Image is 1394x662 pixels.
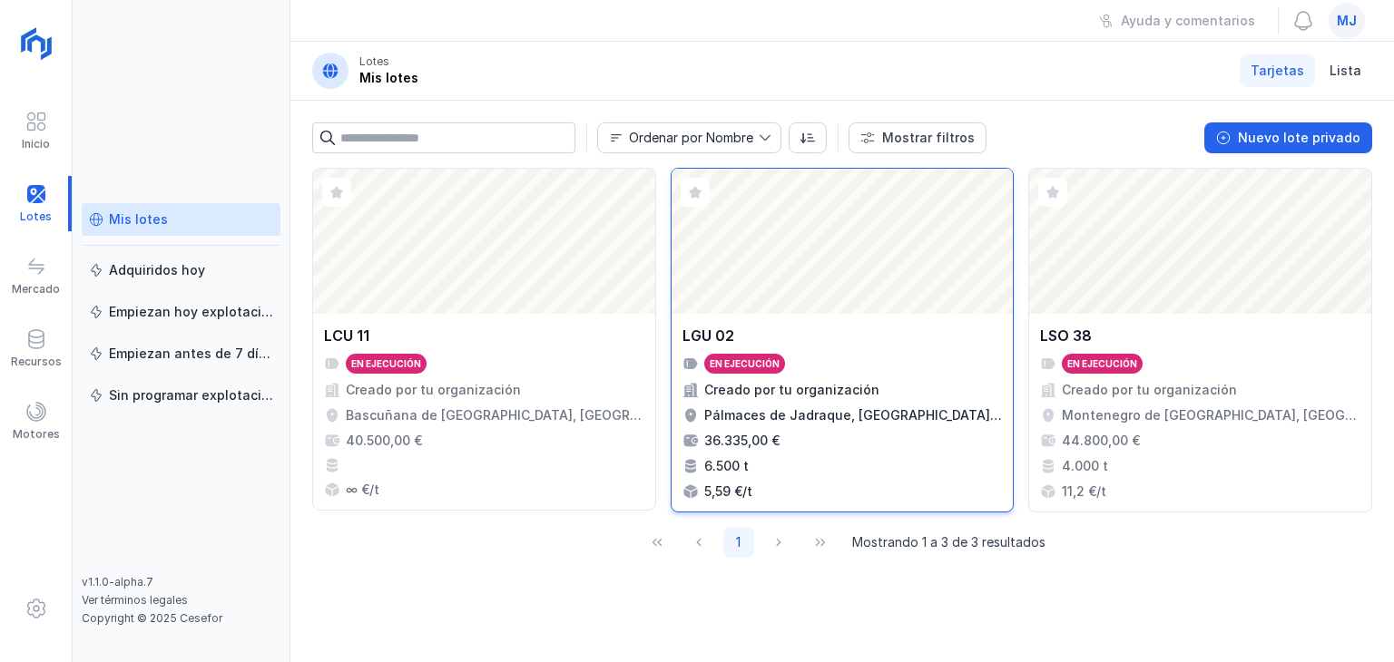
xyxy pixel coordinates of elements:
span: mj [1337,12,1357,30]
div: Creado por tu organización [1062,381,1237,399]
button: Ayuda y comentarios [1087,5,1267,36]
div: 11,2 €/t [1062,482,1106,501]
div: Copyright © 2025 Cesefor [82,611,280,626]
div: 40.500,00 € [346,432,422,450]
div: Creado por tu organización [704,381,879,399]
span: Tarjetas [1251,62,1304,80]
div: Ayuda y comentarios [1121,12,1255,30]
div: Mis lotes [359,69,418,87]
button: Mostrar filtros [849,122,987,153]
a: Lista [1319,54,1372,87]
span: Nombre [598,123,759,152]
div: 4.000 t [1062,457,1108,475]
a: Sin programar explotación [82,379,280,412]
div: Inicio [22,137,50,151]
div: ∞ €/t [346,481,379,499]
a: Adquiridos hoy [82,254,280,287]
div: LSO 38 [1040,325,1092,346]
button: Page 1 [723,527,754,558]
div: Sin programar explotación [109,386,273,404]
div: Lotes [359,54,389,69]
button: Nuevo lote privado [1204,122,1372,153]
a: LCU 11En ejecuciónCreado por tu organizaciónBascuñana de [GEOGRAPHIC_DATA], [GEOGRAPHIC_DATA], [G... [312,168,656,512]
div: Recursos [11,355,62,369]
a: Mis lotes [82,203,280,236]
div: En ejecución [710,357,780,370]
div: Adquiridos hoy [109,261,205,279]
img: logoRight.svg [14,21,59,66]
span: Mostrando 1 a 3 de 3 resultados [852,533,1045,551]
div: Pálmaces de Jadraque, [GEOGRAPHIC_DATA], [GEOGRAPHIC_DATA], [GEOGRAPHIC_DATA] [704,406,1003,424]
a: Empiezan hoy explotación [82,296,280,328]
div: 5,59 €/t [704,482,752,501]
div: 36.335,00 € [704,432,780,450]
a: Ver términos legales [82,593,188,607]
div: LCU 11 [324,325,369,346]
div: Empiezan antes de 7 días [109,345,273,363]
div: Mostrar filtros [882,129,975,147]
div: Creado por tu organización [346,381,521,399]
a: LSO 38En ejecuciónCreado por tu organizaciónMontenegro de [GEOGRAPHIC_DATA], [GEOGRAPHIC_DATA], [... [1028,168,1372,512]
div: Bascuñana de [GEOGRAPHIC_DATA], [GEOGRAPHIC_DATA], [GEOGRAPHIC_DATA], [GEOGRAPHIC_DATA] [346,406,644,424]
a: Tarjetas [1240,54,1315,87]
div: Empiezan hoy explotación [109,303,273,321]
div: 44.800,00 € [1062,432,1140,450]
a: Empiezan antes de 7 días [82,337,280,370]
div: Ordenar por Nombre [629,131,753,144]
div: Mis lotes [109,210,168,229]
div: 6.500 t [704,457,749,475]
div: Montenegro de [GEOGRAPHIC_DATA], [GEOGRAPHIC_DATA], [GEOGRAPHIC_DATA], [GEOGRAPHIC_DATA] [1062,406,1360,424]
div: Motores [13,427,60,442]
span: Lista [1330,62,1361,80]
div: En ejecución [351,357,421,370]
div: En ejecución [1067,357,1137,370]
div: v1.1.0-alpha.7 [82,575,280,589]
div: LGU 02 [682,325,734,346]
a: LGU 02En ejecuciónCreado por tu organizaciónPálmaces de Jadraque, [GEOGRAPHIC_DATA], [GEOGRAPHIC_... [671,168,1015,512]
div: Nuevo lote privado [1238,129,1360,147]
div: Mercado [12,282,60,297]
